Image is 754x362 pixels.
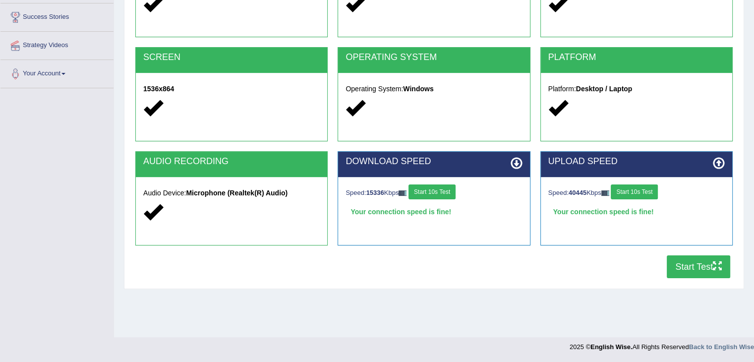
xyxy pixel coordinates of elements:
a: Back to English Wise [689,343,754,351]
h5: Platform: [548,85,725,93]
h2: OPERATING SYSTEM [346,53,522,62]
h5: Audio Device: [143,189,320,197]
strong: Microphone (Realtek(R) Audio) [186,189,288,197]
h5: Operating System: [346,85,522,93]
img: ajax-loader-fb-connection.gif [601,190,609,196]
h2: DOWNLOAD SPEED [346,157,522,167]
a: Strategy Videos [0,32,114,57]
strong: 40445 [569,189,586,196]
div: 2025 © All Rights Reserved [570,337,754,352]
h2: UPLOAD SPEED [548,157,725,167]
h2: AUDIO RECORDING [143,157,320,167]
h2: PLATFORM [548,53,725,62]
a: Your Account [0,60,114,85]
strong: English Wise. [590,343,632,351]
strong: 1536x864 [143,85,174,93]
div: Your connection speed is fine! [346,204,522,219]
strong: 15336 [366,189,384,196]
button: Start Test [667,255,730,278]
img: ajax-loader-fb-connection.gif [399,190,406,196]
strong: Desktop / Laptop [576,85,633,93]
h2: SCREEN [143,53,320,62]
button: Start 10s Test [408,184,456,199]
strong: Windows [403,85,433,93]
a: Success Stories [0,3,114,28]
div: Your connection speed is fine! [548,204,725,219]
button: Start 10s Test [611,184,658,199]
div: Speed: Kbps [346,184,522,202]
div: Speed: Kbps [548,184,725,202]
